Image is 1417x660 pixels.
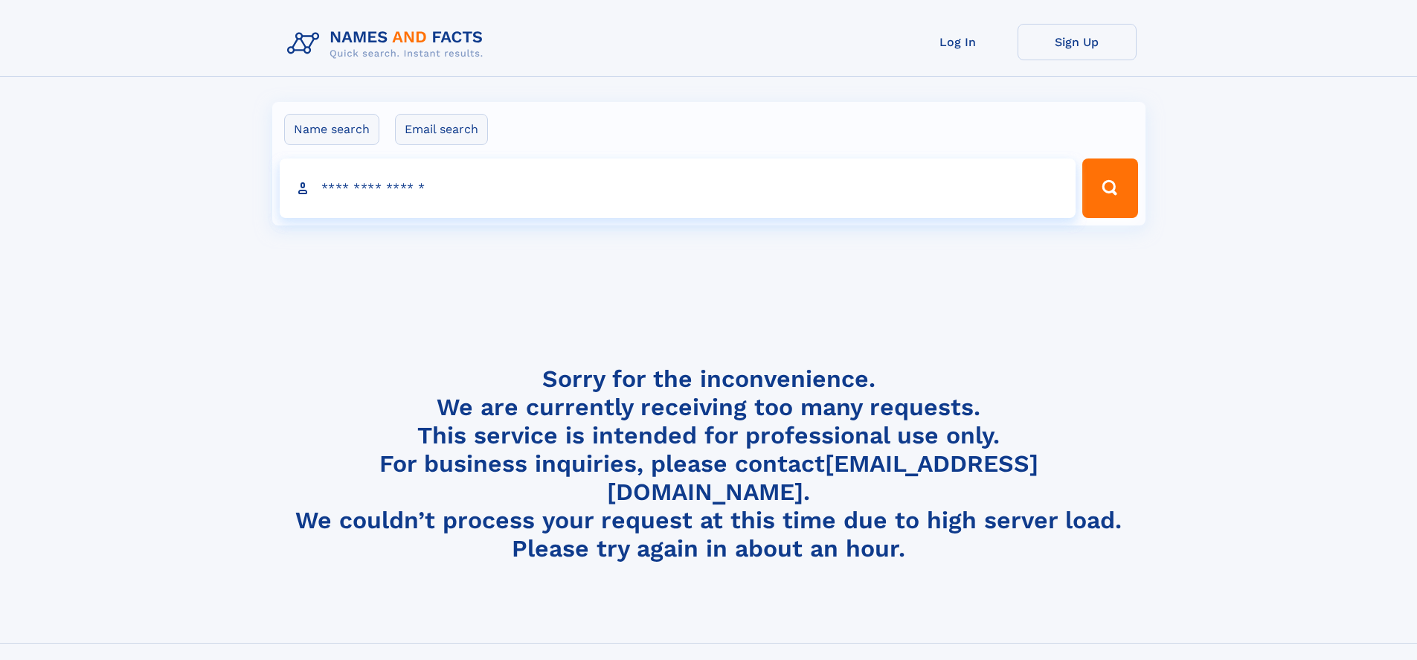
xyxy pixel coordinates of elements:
[281,365,1137,563] h4: Sorry for the inconvenience. We are currently receiving too many requests. This service is intend...
[899,24,1018,60] a: Log In
[395,114,488,145] label: Email search
[1082,158,1137,218] button: Search Button
[281,24,495,64] img: Logo Names and Facts
[607,449,1038,506] a: [EMAIL_ADDRESS][DOMAIN_NAME]
[280,158,1076,218] input: search input
[284,114,379,145] label: Name search
[1018,24,1137,60] a: Sign Up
